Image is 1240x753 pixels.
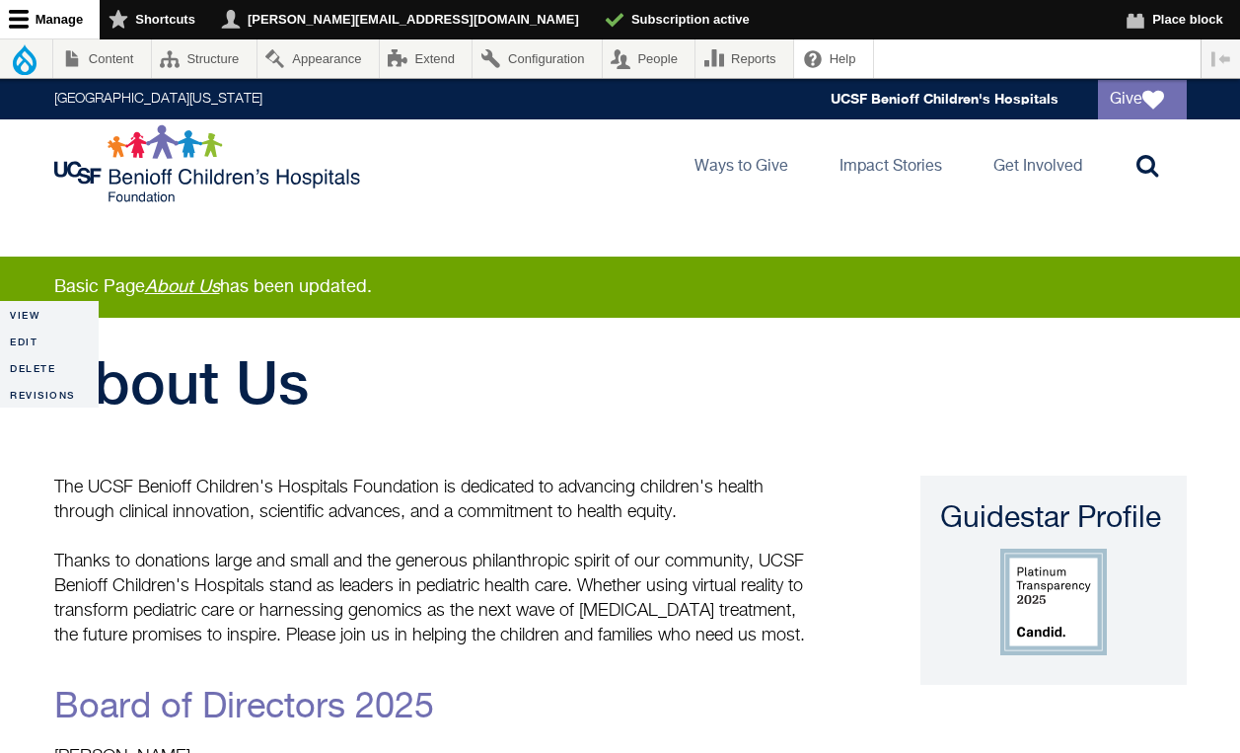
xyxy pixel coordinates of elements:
img: Logo for UCSF Benioff Children's Hospitals Foundation [54,124,365,203]
a: Help [794,39,873,78]
button: Vertical orientation [1202,39,1240,78]
img: Guidestar Profile logo [1000,549,1107,655]
a: About Us [145,278,220,296]
a: Appearance [257,39,379,78]
a: Content [53,39,151,78]
a: Ways to Give [679,119,804,208]
div: Basic Page has been updated. [36,276,1204,298]
a: Board of Directors 2025 [54,690,434,725]
p: The UCSF Benioff Children's Hospitals Foundation is dedicated to advancing children's health thro... [54,476,814,525]
a: People [603,39,695,78]
a: UCSF Benioff Children's Hospitals [831,91,1058,108]
a: Reports [695,39,793,78]
div: Guidestar Profile [940,499,1167,539]
a: Extend [380,39,473,78]
a: Structure [152,39,256,78]
a: [GEOGRAPHIC_DATA][US_STATE] [54,93,262,107]
a: Give [1098,80,1187,119]
p: Thanks to donations large and small and the generous philanthropic spirit of our community, UCSF ... [54,550,814,648]
a: Configuration [473,39,601,78]
a: Get Involved [978,119,1098,208]
a: Impact Stories [824,119,958,208]
span: About Us [54,347,309,416]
